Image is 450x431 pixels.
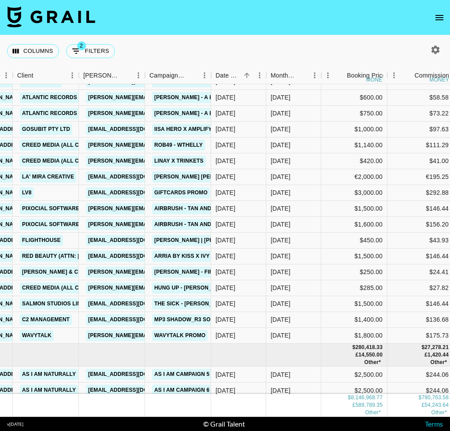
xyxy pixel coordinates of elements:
[241,69,253,82] button: Sort
[347,67,386,84] div: Booking Price
[20,314,72,325] a: C2 Management
[365,409,381,416] span: € 18,468.00, CA$ 70,420.46, AU$ 20,700.00
[431,409,447,416] span: € 1,802.94, CA$ 6,873.09, AU$ 2,020.84
[86,314,185,325] a: [EMAIL_ADDRESS][DOMAIN_NAME]
[216,370,235,379] div: 11/30/2023
[431,9,448,26] button: open drawer
[20,124,72,135] a: Gosubit Pty Ltd
[271,204,290,213] div: Aug '25
[429,77,449,82] div: money
[152,330,208,341] a: Wavytalk Promo
[86,385,185,396] a: [EMAIL_ADDRESS][DOMAIN_NAME]
[152,124,214,135] a: Iisa Hero x Amplify
[271,252,290,260] div: Aug '25
[145,67,211,84] div: Campaign (Type)
[7,6,95,27] img: Grail Talent
[271,268,290,276] div: Aug '25
[321,296,387,312] div: $1,500.00
[20,108,79,119] a: Atlantic Records
[271,370,290,379] div: Sep '25
[119,69,132,82] button: Sort
[355,351,358,359] div: £
[79,67,145,84] div: Booker
[20,330,54,341] a: WavyTalk
[86,251,185,262] a: [EMAIL_ADDRESS][DOMAIN_NAME]
[86,267,275,278] a: [PERSON_NAME][EMAIL_ADDRESS][PERSON_NAME][DOMAIN_NAME]
[152,282,231,294] a: Hung Up - [PERSON_NAME]
[86,282,230,294] a: [PERSON_NAME][EMAIL_ADDRESS][DOMAIN_NAME]
[216,156,235,165] div: 8/13/2025
[321,233,387,249] div: $450.00
[296,69,308,82] button: Sort
[152,156,206,167] a: Linay x Trinkets
[86,156,275,167] a: [PERSON_NAME][EMAIL_ADDRESS][PERSON_NAME][DOMAIN_NAME]
[271,125,290,134] div: Aug '25
[152,235,252,246] a: [PERSON_NAME] | [PERSON_NAME]
[321,137,387,153] div: $1,140.00
[321,169,387,185] div: €2,000.00
[33,69,46,82] button: Sort
[271,386,290,395] div: Sep '25
[216,220,235,229] div: 8/13/2025
[86,219,275,230] a: [PERSON_NAME][EMAIL_ADDRESS][PERSON_NAME][DOMAIN_NAME]
[321,201,387,217] div: $1,500.00
[86,140,230,151] a: [PERSON_NAME][EMAIL_ADDRESS][DOMAIN_NAME]
[321,69,335,82] button: Menu
[152,219,276,230] a: AirBrush - Tan and Body Glow - August
[428,351,449,359] div: 1,420.44
[186,69,198,82] button: Sort
[353,344,356,351] div: $
[77,41,86,50] span: 2
[20,251,127,262] a: Red Beauty (ATTN: [PERSON_NAME])
[86,235,185,246] a: [EMAIL_ADDRESS][DOMAIN_NAME]
[216,236,235,245] div: 8/13/2025
[216,188,235,197] div: 8/13/2025
[271,236,290,245] div: Aug '25
[321,217,387,233] div: $1,600.00
[86,108,275,119] a: [PERSON_NAME][EMAIL_ADDRESS][PERSON_NAME][DOMAIN_NAME]
[152,171,249,182] a: [PERSON_NAME] [PERSON_NAME]
[216,172,235,181] div: 8/13/2025
[66,44,115,58] button: Show filters
[86,330,230,341] a: [PERSON_NAME][EMAIL_ADDRESS][DOMAIN_NAME]
[20,203,105,214] a: Pixocial Software Limited
[321,264,387,280] div: $250.00
[271,331,290,340] div: Aug '25
[7,44,59,58] button: Select columns
[424,351,428,359] div: £
[271,315,290,324] div: Aug '25
[86,171,185,182] a: [EMAIL_ADDRESS][DOMAIN_NAME]
[355,344,383,351] div: 280,418.33
[86,298,185,309] a: [EMAIL_ADDRESS][DOMAIN_NAME]
[86,369,185,380] a: [EMAIL_ADDRESS][DOMAIN_NAME]
[86,92,275,103] a: [PERSON_NAME][EMAIL_ADDRESS][PERSON_NAME][DOMAIN_NAME]
[253,69,266,82] button: Menu
[152,92,248,103] a: [PERSON_NAME] - A Little More
[198,69,211,82] button: Menu
[271,220,290,229] div: Aug '25
[20,298,96,309] a: Salmon Studios Limited
[152,108,248,119] a: [PERSON_NAME] - A Little More
[211,67,266,84] div: Date Created
[152,187,210,198] a: Giftcards Promo
[271,109,290,118] div: Aug '25
[86,124,185,135] a: [EMAIL_ADDRESS][DOMAIN_NAME]
[216,331,235,340] div: 8/13/2025
[83,67,119,84] div: [PERSON_NAME]
[216,268,235,276] div: 8/13/2025
[321,153,387,169] div: $420.00
[216,204,235,213] div: 8/13/2025
[358,351,383,359] div: 14,550.00
[216,252,235,260] div: 8/13/2025
[20,267,97,278] a: [PERSON_NAME] & Co LLC
[321,312,387,328] div: $1,400.00
[216,67,241,84] div: Date Created
[20,171,76,182] a: La' Mira Creative
[321,122,387,137] div: $1,000.00
[335,69,347,82] button: Sort
[66,69,79,82] button: Menu
[152,314,243,325] a: MP3 Shadow_r3 Song Promo
[20,385,78,396] a: As I Am Naturally
[152,369,212,380] a: AS I AM CAMPAIGN 5
[424,344,449,351] div: 27,278.21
